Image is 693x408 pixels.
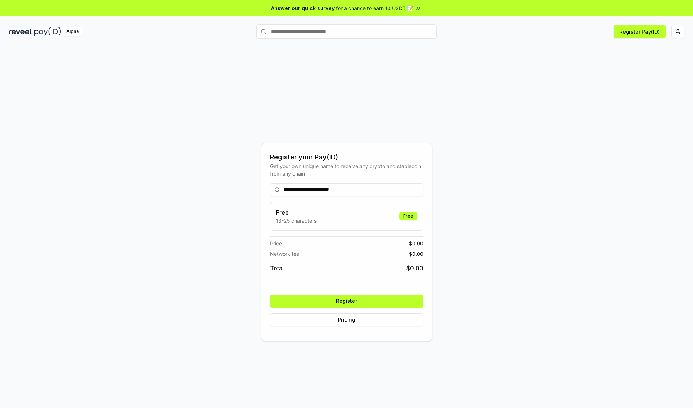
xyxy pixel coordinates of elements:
[9,27,33,36] img: reveel_dark
[270,250,299,258] span: Network fee
[406,264,423,272] span: $ 0.00
[409,250,423,258] span: $ 0.00
[270,152,423,162] div: Register your Pay(ID)
[336,4,413,12] span: for a chance to earn 10 USDT 📝
[276,217,317,224] p: 13-25 characters
[270,295,423,308] button: Register
[270,313,423,326] button: Pricing
[270,240,282,247] span: Price
[34,27,61,36] img: pay_id
[409,240,423,247] span: $ 0.00
[399,212,417,220] div: Free
[62,27,83,36] div: Alpha
[276,208,317,217] h3: Free
[614,25,666,38] button: Register Pay(ID)
[270,162,423,177] div: Get your own unique name to receive any crypto and stablecoin, from any chain
[270,264,284,272] span: Total
[271,4,335,12] span: Answer our quick survey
